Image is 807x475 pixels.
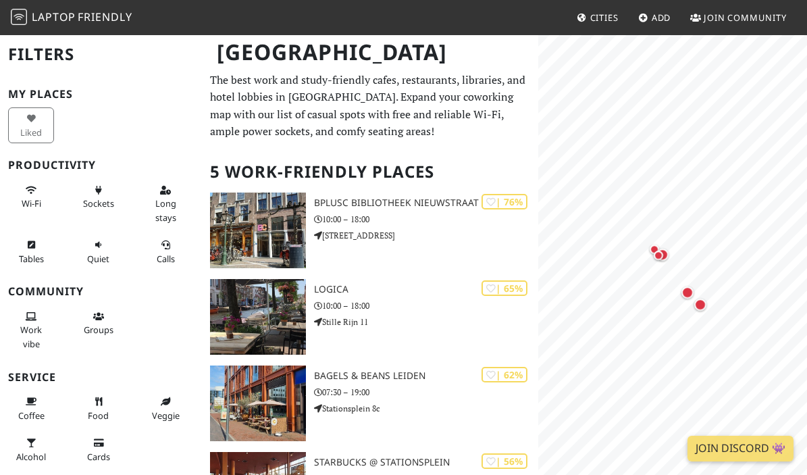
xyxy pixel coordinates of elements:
button: Sockets [76,179,122,215]
span: Stable Wi-Fi [22,197,41,209]
span: Alcohol [16,451,46,463]
img: Bagels & Beans Leiden [210,366,306,441]
div: Map marker [650,247,667,264]
span: Laptop [32,9,76,24]
p: 10:00 – 18:00 [314,213,538,226]
h3: Service [8,371,194,384]
div: Map marker [692,296,709,314]
button: Calls [142,234,188,270]
h3: Starbucks @ Stationsplein [314,457,538,468]
h3: Logica [314,284,538,295]
div: Map marker [679,284,696,301]
div: | 65% [481,280,527,296]
span: Food [88,409,109,422]
p: [STREET_ADDRESS] [314,229,538,242]
h3: BplusC Bibliotheek Nieuwstraat [314,197,538,209]
button: Veggie [142,391,188,426]
span: Join Community [704,11,787,24]
p: 07:30 – 19:00 [314,386,538,399]
button: Tables [8,234,54,270]
p: Stille Rijn 11 [314,316,538,328]
span: Friendly [78,9,132,24]
button: Food [76,391,122,426]
a: Join Community [685,5,792,30]
span: Credit cards [87,451,110,463]
h3: My Places [8,88,194,101]
span: Group tables [84,324,113,336]
p: The best work and study-friendly cafes, restaurants, libraries, and hotel lobbies in [GEOGRAPHIC_... [210,72,530,141]
span: Coffee [18,409,45,422]
button: Long stays [142,179,188,228]
div: Map marker [654,246,671,264]
a: LaptopFriendly LaptopFriendly [11,6,132,30]
span: Quiet [87,253,109,265]
a: Logica | 65% Logica 10:00 – 18:00 Stille Rijn 11 [202,279,538,355]
div: | 76% [481,194,527,209]
a: BplusC Bibliotheek Nieuwstraat | 76% BplusC Bibliotheek Nieuwstraat 10:00 – 18:00 [STREET_ADDRESS] [202,193,538,268]
span: Add [652,11,671,24]
span: Power sockets [83,197,114,209]
button: Work vibe [8,305,54,355]
p: 10:00 – 18:00 [314,299,538,312]
button: Quiet [76,234,122,270]
a: Join Discord 👾 [687,436,793,461]
button: Groups [76,305,122,341]
span: Video/audio calls [157,253,175,265]
span: Cities [590,11,619,24]
div: | 62% [481,367,527,382]
span: Veggie [152,409,180,422]
h1: [GEOGRAPHIC_DATA] [206,34,536,71]
div: Map marker [646,241,662,257]
button: Alcohol [8,432,54,468]
a: Bagels & Beans Leiden | 62% Bagels & Beans Leiden 07:30 – 19:00 Stationsplein 8c [202,366,538,441]
h2: Filters [8,34,194,75]
img: Logica [210,279,306,355]
span: Work-friendly tables [19,253,44,265]
button: Cards [76,432,122,468]
a: Cities [571,5,624,30]
h3: Community [8,285,194,298]
button: Wi-Fi [8,179,54,215]
p: Stationsplein 8c [314,402,538,415]
h2: 5 Work-Friendly Places [210,151,530,193]
button: Coffee [8,391,54,426]
h3: Productivity [8,159,194,172]
span: People working [20,324,42,349]
img: LaptopFriendly [11,9,27,25]
h3: Bagels & Beans Leiden [314,370,538,382]
img: BplusC Bibliotheek Nieuwstraat [210,193,306,268]
a: Add [633,5,677,30]
div: | 56% [481,453,527,469]
span: Long stays [155,197,176,223]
